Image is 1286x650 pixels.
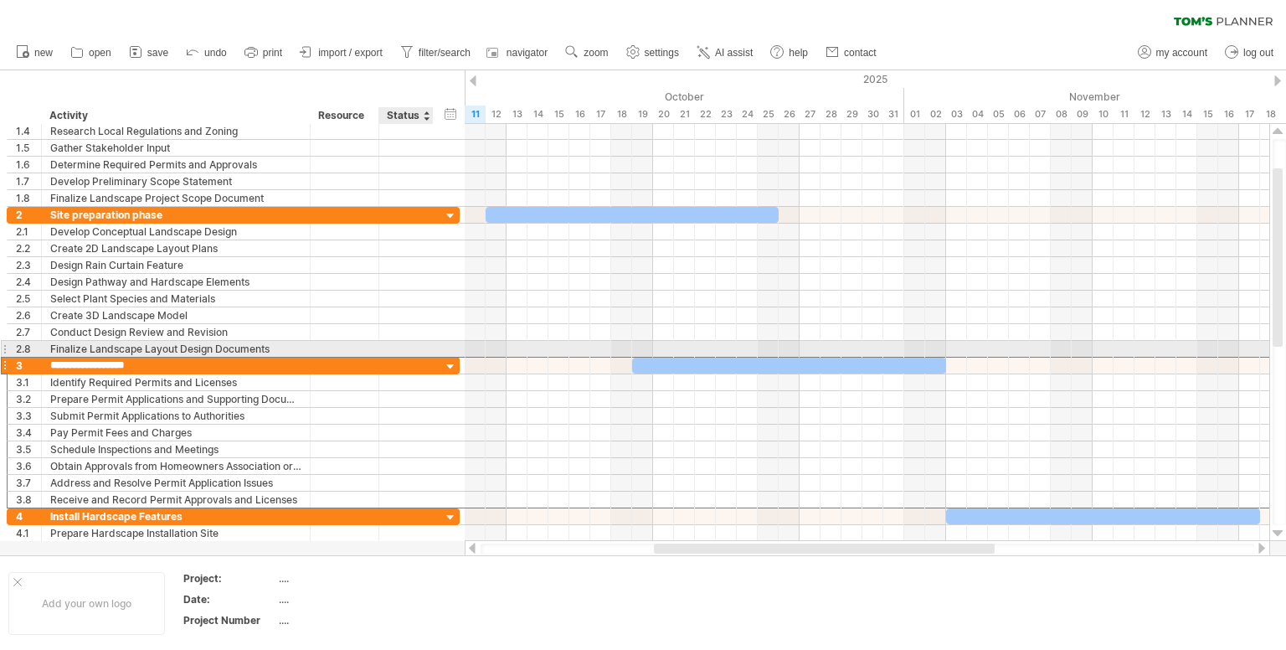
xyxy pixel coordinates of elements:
[611,106,632,123] div: Saturday, 18 October 2025
[16,123,41,139] div: 1.4
[16,458,41,474] div: 3.6
[1114,106,1134,123] div: Tuesday, 11 November 2025
[465,106,486,123] div: Saturday, 11 October 2025
[1093,106,1114,123] div: Monday, 10 November 2025
[862,106,883,123] div: Thursday, 30 October 2025
[904,106,925,123] div: Saturday, 1 November 2025
[1239,106,1260,123] div: Monday, 17 November 2025
[50,173,301,189] div: Develop Preliminary Scope Statement
[255,88,904,106] div: October 2025
[527,106,548,123] div: Tuesday, 14 October 2025
[1260,106,1281,123] div: Tuesday, 18 November 2025
[507,47,548,59] span: navigator
[182,42,232,64] a: undo
[16,240,41,256] div: 2.2
[263,47,282,59] span: print
[967,106,988,123] div: Tuesday, 4 November 2025
[16,291,41,307] div: 2.5
[1155,106,1176,123] div: Thursday, 13 November 2025
[50,307,301,323] div: Create 3D Landscape Model
[49,107,301,124] div: Activity
[50,425,301,441] div: Pay Permit Fees and Charges
[16,307,41,323] div: 2.6
[16,475,41,491] div: 3.7
[1156,47,1207,59] span: my account
[16,341,41,357] div: 2.8
[16,425,41,441] div: 3.4
[695,106,716,123] div: Wednesday, 22 October 2025
[820,106,841,123] div: Tuesday, 28 October 2025
[183,571,275,586] div: Project:
[50,408,301,424] div: Submit Permit Applications to Authorities
[1243,47,1273,59] span: log out
[1009,106,1030,123] div: Thursday, 6 November 2025
[692,42,758,64] a: AI assist
[50,274,301,290] div: Design Pathway and Hardscape Elements
[16,374,41,390] div: 3.1
[16,358,41,374] div: 3
[50,207,301,223] div: Site preparation phase
[387,107,424,124] div: Status
[988,106,1009,123] div: Wednesday, 5 November 2025
[1072,106,1093,123] div: Sunday, 9 November 2025
[16,508,41,524] div: 4
[925,106,946,123] div: Sunday, 2 November 2025
[622,42,684,64] a: settings
[486,106,507,123] div: Sunday, 12 October 2025
[16,408,41,424] div: 3.3
[16,207,41,223] div: 2
[8,572,165,635] div: Add your own logo
[204,47,227,59] span: undo
[279,613,419,627] div: ....
[1176,106,1197,123] div: Friday, 14 November 2025
[779,106,800,123] div: Sunday, 26 October 2025
[561,42,613,64] a: zoom
[16,257,41,273] div: 2.3
[484,42,553,64] a: navigator
[34,47,53,59] span: new
[50,123,301,139] div: Research Local Regulations and Zoning
[50,291,301,307] div: Select Plant Species and Materials
[50,492,301,508] div: Receive and Record Permit Approvals and Licenses
[16,190,41,206] div: 1.8
[279,571,419,586] div: ....
[1197,106,1218,123] div: Saturday, 15 November 2025
[1030,106,1051,123] div: Friday, 7 November 2025
[50,475,301,491] div: Address and Resolve Permit Application Issues
[883,106,904,123] div: Friday, 31 October 2025
[590,106,611,123] div: Friday, 17 October 2025
[821,42,882,64] a: contact
[758,106,779,123] div: Saturday, 25 October 2025
[16,525,41,541] div: 4.1
[50,140,301,156] div: Gather Stakeholder Input
[50,525,301,541] div: Prepare Hardscape Installation Site
[789,47,808,59] span: help
[50,324,301,340] div: Conduct Design Review and Revision
[279,592,419,606] div: ....
[645,47,679,59] span: settings
[841,106,862,123] div: Wednesday, 29 October 2025
[50,257,301,273] div: Design Rain Curtain Feature
[419,47,471,59] span: filter/search
[50,508,301,524] div: Install Hardscape Features
[147,47,168,59] span: save
[50,341,301,357] div: Finalize Landscape Layout Design Documents
[66,42,116,64] a: open
[548,106,569,123] div: Wednesday, 15 October 2025
[396,42,476,64] a: filter/search
[50,374,301,390] div: Identify Required Permits and Licenses
[16,224,41,240] div: 2.1
[50,458,301,474] div: Obtain Approvals from Homeowners Association or Local Authorities
[16,492,41,508] div: 3.8
[507,106,527,123] div: Monday, 13 October 2025
[50,190,301,206] div: Finalize Landscape Project Scope Document
[16,140,41,156] div: 1.5
[50,441,301,457] div: Schedule Inspections and Meetings
[240,42,287,64] a: print
[632,106,653,123] div: Sunday, 19 October 2025
[766,42,813,64] a: help
[1051,106,1072,123] div: Saturday, 8 November 2025
[653,106,674,123] div: Monday, 20 October 2025
[318,107,369,124] div: Resource
[716,106,737,123] div: Thursday, 23 October 2025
